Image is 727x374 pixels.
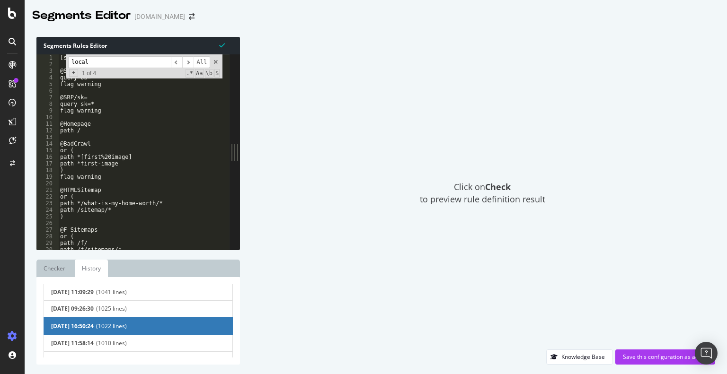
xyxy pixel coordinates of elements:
[36,174,59,180] div: 19
[36,200,59,207] div: 23
[44,300,233,317] button: [DATE] 09:26:30(1025 lines)
[32,8,131,24] div: Segments Editor
[51,357,94,363] span: [DATE] 10:40:32
[182,56,194,68] span: ​
[36,121,59,127] div: 11
[36,246,59,253] div: 30
[36,87,59,94] div: 6
[36,54,59,61] div: 1
[51,305,94,312] span: [DATE] 09:26:30
[51,340,94,347] span: [DATE] 11:58:14
[36,81,59,87] div: 5
[36,220,59,226] div: 26
[214,69,220,78] span: Search In Selection
[195,69,204,78] span: CaseSensitive Search
[36,187,59,193] div: 21
[546,349,613,365] button: Knowledge Base
[36,154,59,160] div: 16
[189,13,195,20] div: arrow-right-arrow-left
[615,349,715,365] button: Save this configuration as active
[44,284,233,301] button: [DATE] 11:09:29(1041 lines)
[51,322,94,330] span: [DATE] 16:50:24
[96,289,225,296] span: (1041 lines)
[36,233,59,240] div: 28
[36,140,59,147] div: 14
[219,41,225,50] span: Syntax is valid
[36,74,59,81] div: 4
[546,353,613,361] a: Knowledge Base
[36,61,59,68] div: 2
[623,353,708,361] div: Save this configuration as active
[36,160,59,167] div: 17
[75,260,108,277] a: History
[561,353,605,361] div: Knowledge Base
[68,56,171,68] input: Search for
[78,70,100,77] span: 1 of 4
[36,147,59,154] div: 15
[186,69,194,78] span: RegExp Search
[36,114,59,121] div: 10
[36,68,59,74] div: 3
[36,107,59,114] div: 9
[36,180,59,187] div: 20
[96,340,225,347] span: (1010 lines)
[485,181,511,192] strong: Check
[171,56,182,68] span: ​
[96,322,225,330] span: (1022 lines)
[36,127,59,134] div: 12
[36,37,240,54] div: Segments Rules Editor
[134,12,185,21] div: [DOMAIN_NAME]
[36,101,59,107] div: 8
[36,240,59,246] div: 29
[36,94,59,101] div: 7
[69,69,78,77] span: Toggle Replace mode
[96,305,225,312] span: (1025 lines)
[36,207,59,213] div: 24
[36,260,72,277] a: Checker
[36,226,59,233] div: 27
[194,56,211,68] span: Alt-Enter
[44,335,233,352] button: [DATE] 11:58:14(1010 lines)
[51,289,94,296] span: [DATE] 11:09:29
[695,342,718,365] div: Open Intercom Messenger
[36,167,59,174] div: 18
[420,181,545,205] span: Click on to preview rule definition result
[36,193,59,200] div: 22
[44,351,233,368] button: [DATE] 10:40:32(999 lines)
[96,357,225,363] span: (999 lines)
[36,134,59,140] div: 13
[36,213,59,220] div: 25
[205,69,213,78] span: Whole Word Search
